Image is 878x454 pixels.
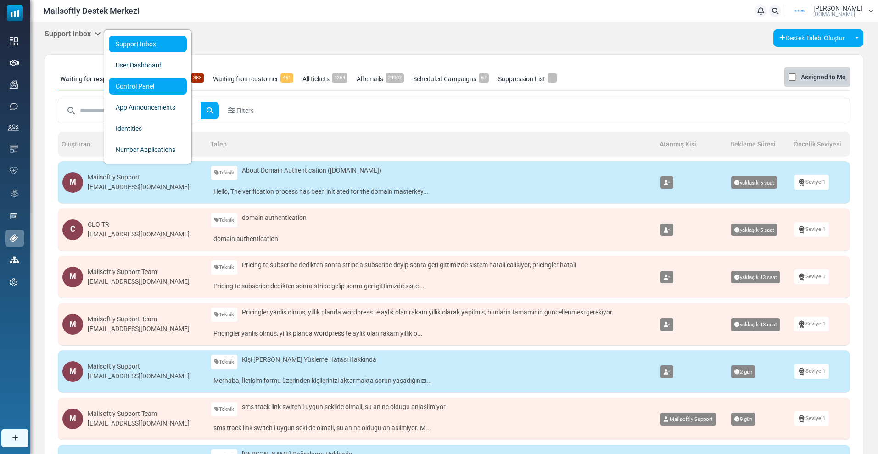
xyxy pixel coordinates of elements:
[788,4,811,18] img: User Logo
[411,67,491,90] a: Scheduled Campaigns57
[211,326,651,341] a: Pricingler yanlis olmus, yillik planda wordpress te aylik olan rakam yillik o...
[242,308,614,317] span: Pricingler yanlis olmus, yillik planda wordpress te aylik olan rakam yillik olarak yapilmis, bunl...
[788,4,873,18] a: User Logo [PERSON_NAME] [DOMAIN_NAME]
[7,5,23,21] img: mailsoftly_icon_blue_white.svg
[731,176,777,189] span: yaklaşık 5 saat
[794,175,829,189] a: Seviye 1
[88,182,190,192] div: [EMAIL_ADDRESS][DOMAIN_NAME]
[496,67,559,90] a: Suppression List
[88,230,190,239] div: [EMAIL_ADDRESS][DOMAIN_NAME]
[109,141,187,158] a: Number Applications
[10,234,18,242] img: support-icon-active.svg
[88,277,190,286] div: [EMAIL_ADDRESS][DOMAIN_NAME]
[727,132,790,157] th: Bekleme Süresi
[801,72,846,83] label: Assigned to Me
[62,361,83,382] div: M
[10,212,18,220] img: landing_pages.svg
[236,106,254,116] span: Filters
[211,402,237,416] a: Teknik
[88,419,190,428] div: [EMAIL_ADDRESS][DOMAIN_NAME]
[794,269,829,284] a: Seviye 1
[88,267,190,277] div: Mailsoftly Support Team
[242,166,381,175] span: About Domain Authentication ([DOMAIN_NAME])
[62,172,83,193] div: M
[211,374,651,388] a: Merhaba, İletişim formu üzerinden kişilerinizi aktarmakta sorun yaşadığınızı...
[109,78,187,95] a: Control Panel
[211,279,651,293] a: Pricing te subscribe dedikten sonra stripe gelip sonra geri gittimizde siste...
[8,124,19,131] img: contacts-icon.svg
[386,73,404,83] span: 24902
[813,5,862,11] span: [PERSON_NAME]
[191,73,204,83] span: 383
[332,73,347,83] span: 1364
[88,220,190,230] div: CLO TR
[10,102,18,111] img: sms-icon.png
[794,317,829,331] a: Seviye 1
[62,267,83,287] div: M
[794,411,829,426] a: Seviye 1
[300,67,350,90] a: All tickets1364
[479,73,489,83] span: 57
[211,232,651,246] a: domain authentication
[242,213,307,223] span: domain authentication
[109,57,187,73] a: User Dashboard
[242,260,576,270] span: Pricing te subscribe dedikten sonra stripe'a subscribe deyip sonra geri gittimizde sistem hatali ...
[280,73,293,83] span: 461
[62,314,83,335] div: M
[45,29,101,38] h5: Support Inbox
[354,67,406,90] a: All emails24902
[10,188,20,199] img: workflow.svg
[10,80,18,89] img: campaigns-icon.png
[10,278,18,286] img: settings-icon.svg
[773,29,851,47] a: Destek Talebi Oluştur
[62,219,83,240] div: C
[731,365,755,378] span: 2 gün
[670,416,713,422] span: Mailsoftly Support
[731,224,777,236] span: yaklaşık 5 saat
[10,37,18,45] img: dashboard-icon.svg
[731,318,780,331] span: yaklaşık 13 saat
[660,413,716,426] a: Mailsoftly Support
[813,11,855,17] span: [DOMAIN_NAME]
[794,222,829,236] a: Seviye 1
[211,185,651,199] a: Hello, The verification process has been initiated for the domain masterkey...
[731,271,780,284] span: yaklaşık 13 saat
[211,355,237,369] a: Teknik
[211,67,296,90] a: Waiting from customer461
[88,173,190,182] div: Mailsoftly Support
[109,99,187,116] a: App Announcements
[88,314,190,324] div: Mailsoftly Support Team
[207,132,656,157] th: Talep
[58,67,138,90] a: Waiting for response366
[88,362,190,371] div: Mailsoftly Support
[790,132,850,157] th: Öncelik Seviyesi
[109,36,187,52] a: Support Inbox
[10,167,18,174] img: domain-health-icon.svg
[242,355,376,364] span: Kişi [PERSON_NAME] Yükleme Hatası Hakkında
[242,402,446,412] span: sms track link switch i uygun sekilde olmali, su an ne oldugu anlasilmiyor
[211,213,237,227] a: Teknik
[58,132,207,157] th: Oluşturan
[62,409,83,429] div: M
[88,324,190,334] div: [EMAIL_ADDRESS][DOMAIN_NAME]
[731,413,755,426] span: 9 gün
[88,409,190,419] div: Mailsoftly Support Team
[43,5,140,17] span: Mailsoftly Destek Merkezi
[211,421,651,435] a: sms track link switch i uygun sekilde olmali, su an ne oldugu anlasilmiyor. M...
[794,364,829,378] a: Seviye 1
[211,260,237,275] a: Teknik
[656,132,727,157] th: Atanmış Kişi
[211,308,237,322] a: Teknik
[88,371,190,381] div: [EMAIL_ADDRESS][DOMAIN_NAME]
[10,145,18,153] img: email-templates-icon.svg
[211,166,237,180] a: Teknik
[109,120,187,137] a: Identities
